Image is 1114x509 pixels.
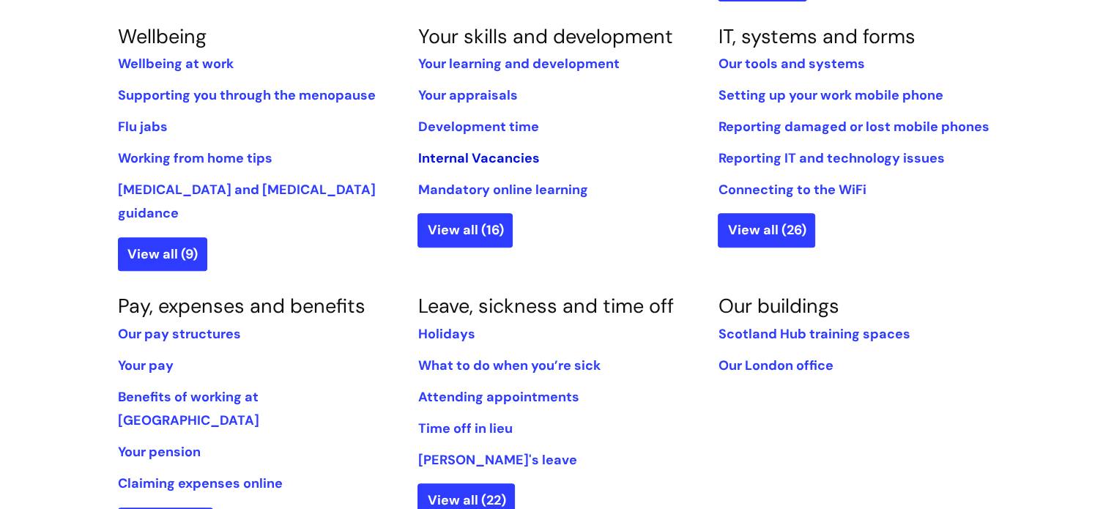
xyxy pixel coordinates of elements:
[718,23,915,49] a: IT, systems and forms
[718,86,943,104] a: Setting up your work mobile phone
[118,86,376,104] a: Supporting you through the menopause
[718,55,864,73] a: Our tools and systems
[118,357,174,374] a: Your pay
[718,213,815,247] a: View all (26)
[118,149,272,167] a: Working from home tips
[417,420,512,437] a: Time off in lieu
[118,237,207,271] a: View all (9)
[118,118,168,135] a: Flu jabs
[718,357,833,374] a: Our London office
[118,293,365,319] a: Pay, expenses and benefits
[417,451,576,469] a: [PERSON_NAME]'s leave
[718,118,989,135] a: Reporting damaged or lost mobile phones
[417,181,587,198] a: Mandatory online learning
[417,149,539,167] a: Internal Vacancies
[417,293,673,319] a: Leave, sickness and time off
[118,181,376,222] a: [MEDICAL_DATA] and [MEDICAL_DATA] guidance
[417,325,475,343] a: Holidays
[118,388,259,429] a: Benefits of working at [GEOGRAPHIC_DATA]
[718,181,866,198] a: Connecting to the WiFi
[118,443,201,461] a: Your pension
[118,55,234,73] a: Wellbeing at work
[417,23,672,49] a: Your skills and development
[417,86,517,104] a: Your appraisals
[718,325,910,343] a: Scotland Hub training spaces
[417,118,538,135] a: Development time
[118,475,283,492] a: Claiming expenses online
[718,149,944,167] a: Reporting IT and technology issues
[417,388,579,406] a: Attending appointments
[417,357,600,374] a: What to do when you’re sick
[718,293,839,319] a: Our buildings
[417,213,513,247] a: View all (16)
[118,325,241,343] a: Our pay structures
[417,55,619,73] a: Your learning and development
[118,23,207,49] a: Wellbeing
